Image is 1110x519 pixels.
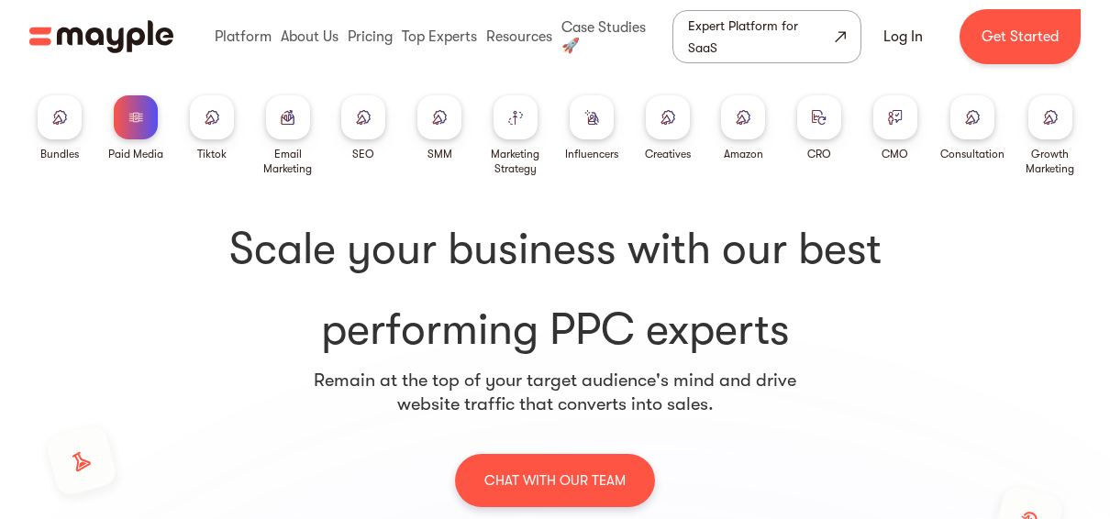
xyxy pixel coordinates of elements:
a: Log In [861,15,945,59]
div: Growth Marketing [1019,147,1081,176]
div: Top Experts [397,7,482,66]
a: Paid Media [108,95,163,161]
h1: performing PPC experts [51,220,1059,359]
a: Marketing Strategy [485,95,547,176]
div: Marketing Strategy [485,147,547,176]
div: Tiktok [197,147,227,161]
img: Mayple logo [29,19,173,54]
span: Scale your business with our best [51,220,1059,279]
a: Tiktok [190,95,234,161]
a: CMO [873,95,917,161]
a: Consultation [940,95,1005,161]
a: SMM [417,95,461,161]
div: About Us [276,7,343,66]
div: SEO [352,147,374,161]
div: Influencers [565,147,618,161]
a: Get Started [960,9,1081,64]
div: Resources [482,7,557,66]
div: Expert Platform for SaaS [688,15,831,59]
a: Growth Marketing [1019,95,1081,176]
p: CHAT WITH OUR TEAM [484,469,626,492]
a: Influencers [565,95,618,161]
a: CHAT WITH OUR TEAM [455,453,655,507]
div: Creatives [645,147,691,161]
div: Bundles [40,147,79,161]
div: CMO [882,147,908,161]
div: CRO [807,147,831,161]
div: Consultation [940,147,1005,161]
a: SEO [341,95,385,161]
div: Amazon [724,147,763,161]
a: Bundles [38,95,82,161]
a: home [29,19,173,54]
div: Pricing [343,7,397,66]
a: Amazon [721,95,765,161]
a: Creatives [645,95,691,161]
a: Email Marketing [257,95,318,176]
div: SMM [427,147,452,161]
div: Paid Media [108,147,163,161]
p: Remain at the top of your target audience's mind and drive website traffic that converts into sales. [313,369,797,416]
a: Expert Platform for SaaS [672,10,861,63]
a: CRO [797,95,841,161]
div: Email Marketing [257,147,318,176]
div: Platform [210,7,276,66]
